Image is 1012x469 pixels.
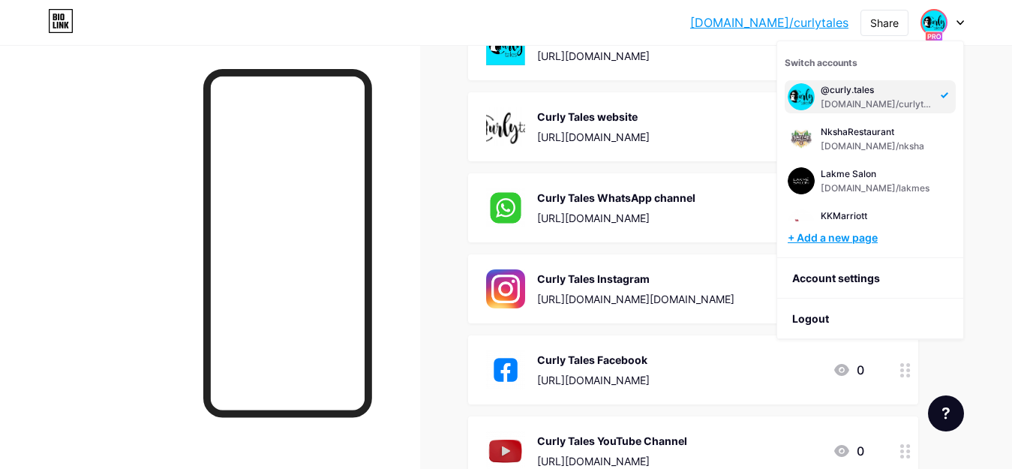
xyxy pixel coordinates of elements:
div: Curly Tales website [537,109,650,125]
img: demorestro [788,209,815,236]
div: 0 [833,442,864,460]
div: [URL][DOMAIN_NAME] [537,210,695,226]
div: [URL][DOMAIN_NAME][DOMAIN_NAME] [537,291,734,307]
div: Share [870,15,899,31]
div: [URL][DOMAIN_NAME] [537,48,650,64]
img: demorestro [788,125,815,152]
img: Curly Tales Instagram [486,269,525,308]
div: NkshaRestaurant [821,126,932,138]
div: @curly.tales [821,84,936,96]
div: Curly Tales Instagram [537,271,734,287]
div: [URL][DOMAIN_NAME] [537,372,650,388]
img: demorestro [788,167,815,194]
div: KKMarriott [821,210,944,222]
div: Curly Tales YouTube Channel [537,433,687,449]
div: [URL][DOMAIN_NAME] [537,453,687,469]
img: demorestro [788,83,815,110]
div: [DOMAIN_NAME]/nksha [821,140,932,152]
div: [URL][DOMAIN_NAME] [537,129,650,145]
img: Curly Tales WhatsApp channel [486,188,525,227]
div: Curly Tales Facebook [537,352,650,368]
img: Curly Tales Facebook [486,350,525,389]
img: Curly Tales App [486,26,525,65]
a: [DOMAIN_NAME]/curlytales [690,14,848,32]
div: Curly Tales WhatsApp channel [537,190,695,206]
div: 0 [833,361,864,379]
img: demorestro [922,11,946,35]
li: Logout [777,299,963,339]
span: Switch accounts [785,57,857,68]
div: + Add a new page [788,230,956,245]
div: Lakme Salon [821,168,932,180]
a: Account settings [777,258,963,299]
div: [DOMAIN_NAME]/curlytales [821,98,936,110]
img: Curly Tales website [486,107,525,146]
div: [DOMAIN_NAME]/lakmes [821,182,932,194]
